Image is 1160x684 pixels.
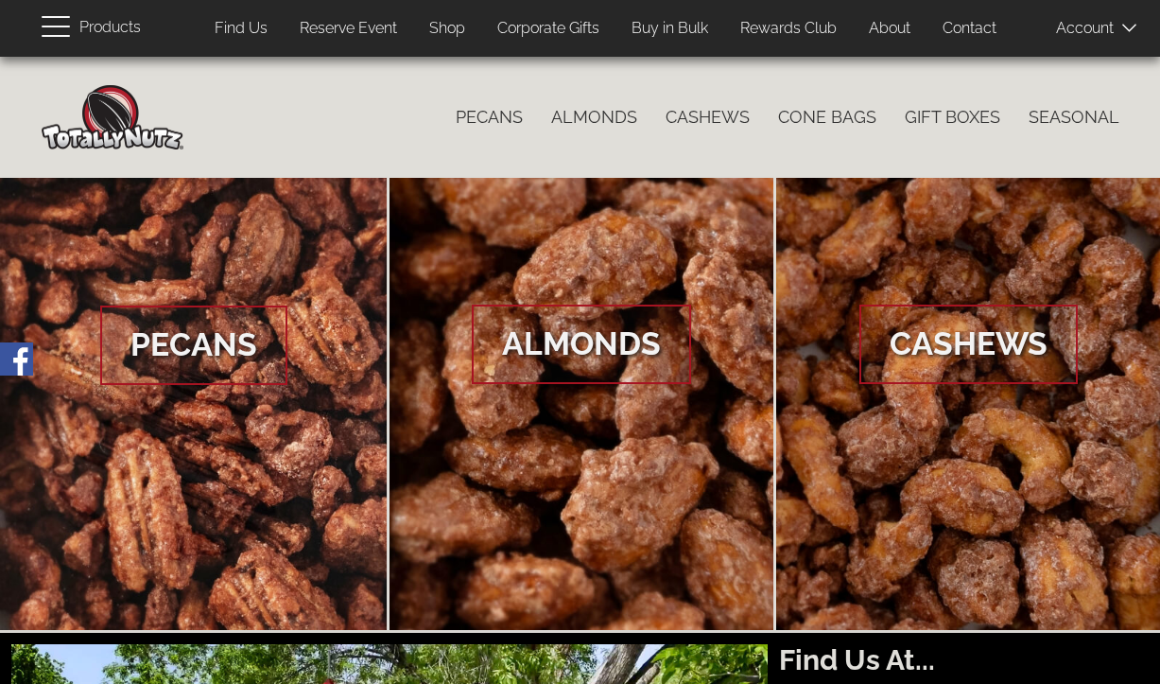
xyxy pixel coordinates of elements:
[390,178,774,630] a: Almonds
[537,97,651,137] a: Almonds
[441,97,537,137] a: Pecans
[651,97,764,137] a: Cashews
[100,306,287,385] span: Pecans
[472,305,691,384] span: Almonds
[859,305,1078,384] span: Cashews
[200,10,282,47] a: Find Us
[617,10,722,47] a: Buy in Bulk
[42,85,183,149] img: Home
[928,10,1011,47] a: Contact
[79,14,141,42] span: Products
[891,97,1014,137] a: Gift Boxes
[855,10,925,47] a: About
[415,10,479,47] a: Shop
[779,644,1149,675] h2: Find Us At...
[483,10,614,47] a: Corporate Gifts
[1014,97,1134,137] a: Seasonal
[726,10,851,47] a: Rewards Club
[764,97,891,137] a: Cone Bags
[286,10,411,47] a: Reserve Event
